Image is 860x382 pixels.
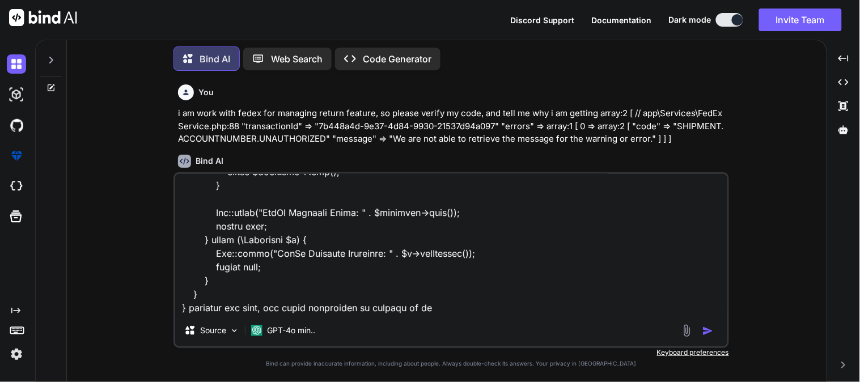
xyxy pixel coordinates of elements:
span: Documentation [592,15,652,25]
p: Bind AI [200,52,230,66]
p: i am work with fedex for managing return feature, so please verify my code, and tell me why i am ... [178,107,727,146]
textarea: loremi dolorsit ametcoNsectet(Adipisc $elitsed) { doe { $tempori = [ 'utlabOreetdolOremagn' => 'A... [175,174,727,315]
img: premium [7,146,26,165]
img: githubDark [7,116,26,135]
img: darkAi-studio [7,85,26,104]
h6: Bind AI [196,155,223,167]
p: Source [200,325,226,336]
p: Keyboard preferences [173,348,729,357]
button: Invite Team [759,9,842,31]
button: Discord Support [510,14,575,26]
img: Bind AI [9,9,77,26]
img: GPT-4o mini [251,325,262,336]
span: Dark mode [669,14,711,26]
img: cloudideIcon [7,177,26,196]
img: darkChat [7,54,26,74]
button: Documentation [592,14,652,26]
p: Web Search [271,52,323,66]
img: attachment [680,324,693,337]
p: Bind can provide inaccurate information, including about people. Always double-check its answers.... [173,359,729,368]
span: Discord Support [510,15,575,25]
p: GPT-4o min.. [267,325,315,336]
img: icon [702,325,714,337]
img: Pick Models [230,326,239,336]
p: Code Generator [363,52,431,66]
img: settings [7,345,26,364]
h6: You [198,87,214,98]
